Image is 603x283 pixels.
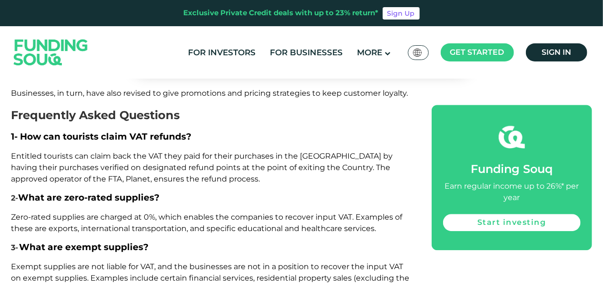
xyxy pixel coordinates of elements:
div: Earn regular income up to 26%* per year [443,181,580,203]
span: Zero-rated supplies are charged at 0%, which enables the companies to recover input VAT. Examples... [11,212,403,233]
img: fsicon [499,124,525,150]
span: Sign in [542,48,571,57]
span: What are exempt supplies? [20,242,149,253]
span: More [357,48,382,57]
span: 2- [11,193,19,202]
span: What are zero-rated supplies? [19,192,160,203]
a: For Businesses [267,45,345,61]
span: Consumers have, over the past, adjusted to the VAT-inclusive price structure. Although the first ... [11,54,408,98]
img: Logo [4,28,98,76]
a: For Investors [186,45,258,61]
span: Funding Souq [471,162,553,176]
span: 1- How can tourists claim VAT refunds? [11,131,192,142]
span: Entitled tourists can claim back the VAT they paid for their purchases in the [GEOGRAPHIC_DATA] b... [11,152,393,183]
img: SA Flag [413,49,422,57]
a: Sign Up [383,7,420,20]
a: Start investing [443,214,580,231]
span: Get started [450,48,504,57]
h2: Frequently Asked Questions [11,107,411,124]
div: Exclusive Private Credit deals with up to 23% return* [184,8,379,19]
a: Sign in [526,43,587,61]
span: 3- [11,243,19,252]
